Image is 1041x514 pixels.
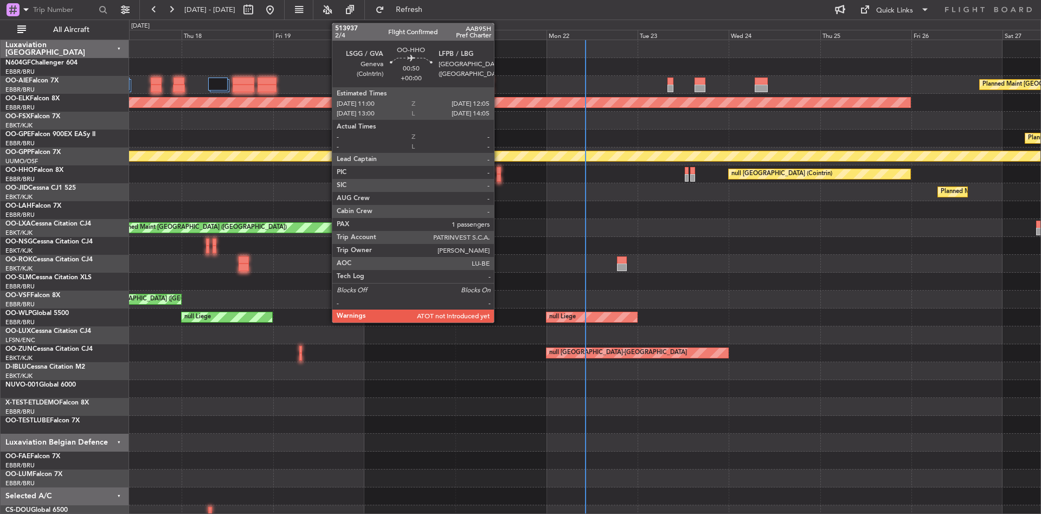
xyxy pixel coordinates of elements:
[547,30,638,40] div: Mon 22
[5,203,61,209] a: OO-LAHFalcon 7X
[5,157,38,165] a: UUMO/OSF
[364,30,455,40] div: Sat 20
[5,382,39,388] span: NUVO-001
[5,408,35,416] a: EBBR/BRU
[184,309,211,325] div: null Liege
[5,131,31,138] span: OO-GPE
[5,400,59,406] span: X-TEST-ETLDEMO
[5,274,31,281] span: OO-SLM
[5,417,50,424] span: OO-TESTLUBE
[5,221,31,227] span: OO-LXA
[5,113,30,120] span: OO-FSX
[820,30,911,40] div: Thu 25
[5,461,35,470] a: EBBR/BRU
[549,309,576,325] div: null Liege
[5,400,89,406] a: X-TEST-ETLDEMOFalcon 8X
[731,166,832,182] div: null [GEOGRAPHIC_DATA] (Cointrin)
[5,256,33,263] span: OO-ROK
[5,372,33,380] a: EBKT/KJK
[5,292,60,299] a: OO-VSFFalcon 8X
[5,60,31,66] span: N604GF
[5,193,33,201] a: EBKT/KJK
[5,211,35,219] a: EBBR/BRU
[5,78,59,84] a: OO-AIEFalcon 7X
[5,60,78,66] a: N604GFChallenger 604
[12,21,118,38] button: All Aircraft
[5,131,95,138] a: OO-GPEFalcon 900EX EASy II
[5,175,35,183] a: EBBR/BRU
[5,221,91,227] a: OO-LXACessna Citation CJ4
[91,30,182,40] div: Wed 17
[729,30,820,40] div: Wed 24
[5,310,32,317] span: OO-WLP
[182,30,273,40] div: Thu 18
[5,139,35,147] a: EBBR/BRU
[273,30,364,40] div: Fri 19
[5,265,33,273] a: EBKT/KJK
[5,113,60,120] a: OO-FSXFalcon 7X
[5,185,28,191] span: OO-JID
[5,274,92,281] a: OO-SLMCessna Citation XLS
[116,220,287,236] div: Planned Maint [GEOGRAPHIC_DATA] ([GEOGRAPHIC_DATA])
[5,471,62,478] a: OO-LUMFalcon 7X
[93,291,234,307] div: null [GEOGRAPHIC_DATA] ([GEOGRAPHIC_DATA])
[911,30,1003,40] div: Fri 26
[5,479,35,487] a: EBBR/BRU
[131,22,150,31] div: [DATE]
[5,310,69,317] a: OO-WLPGlobal 5500
[5,104,35,112] a: EBBR/BRU
[5,167,63,174] a: OO-HHOFalcon 8X
[5,247,33,255] a: EBKT/KJK
[5,417,80,424] a: OO-TESTLUBEFalcon 7X
[854,1,935,18] button: Quick Links
[5,121,33,130] a: EBKT/KJK
[5,239,93,245] a: OO-NSGCessna Citation CJ4
[876,5,913,16] div: Quick Links
[28,26,114,34] span: All Aircraft
[5,282,35,291] a: EBBR/BRU
[5,229,33,237] a: EBKT/KJK
[5,453,60,460] a: OO-FAEFalcon 7X
[5,382,76,388] a: NUVO-001Global 6000
[5,318,35,326] a: EBBR/BRU
[5,364,85,370] a: D-IBLUCessna Citation M2
[370,1,435,18] button: Refresh
[5,471,33,478] span: OO-LUM
[5,328,91,335] a: OO-LUXCessna Citation CJ4
[5,346,93,352] a: OO-ZUNCessna Citation CJ4
[638,30,729,40] div: Tue 23
[549,345,687,361] div: null [GEOGRAPHIC_DATA]-[GEOGRAPHIC_DATA]
[5,86,35,94] a: EBBR/BRU
[5,346,33,352] span: OO-ZUN
[5,300,35,309] a: EBBR/BRU
[5,95,60,102] a: OO-ELKFalcon 8X
[5,292,30,299] span: OO-VSF
[5,185,76,191] a: OO-JIDCessna CJ1 525
[5,203,31,209] span: OO-LAH
[33,2,93,18] input: Trip Number
[5,95,30,102] span: OO-ELK
[5,328,31,335] span: OO-LUX
[5,507,31,513] span: CS-DOU
[5,336,35,344] a: LFSN/ENC
[5,68,35,76] a: EBBR/BRU
[5,354,33,362] a: EBKT/KJK
[5,453,30,460] span: OO-FAE
[5,149,31,156] span: OO-GPP
[455,30,547,40] div: Sun 21
[5,149,61,156] a: OO-GPPFalcon 7X
[5,78,29,84] span: OO-AIE
[5,507,68,513] a: CS-DOUGlobal 6500
[5,364,27,370] span: D-IBLU
[5,167,34,174] span: OO-HHO
[184,5,235,15] span: [DATE] - [DATE]
[387,6,432,14] span: Refresh
[5,239,33,245] span: OO-NSG
[5,256,93,263] a: OO-ROKCessna Citation CJ4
